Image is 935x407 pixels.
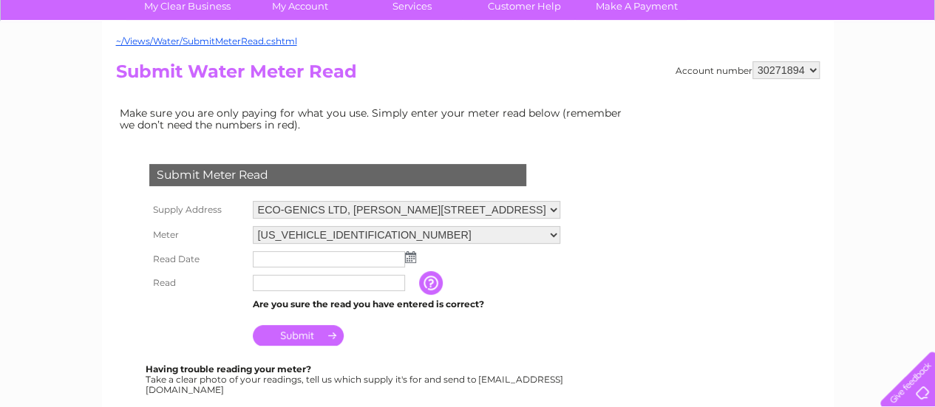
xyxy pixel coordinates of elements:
[806,63,828,74] a: Blog
[405,251,416,263] img: ...
[33,38,108,83] img: logo.png
[146,247,249,271] th: Read Date
[146,363,311,374] b: Having trouble reading your meter?
[837,63,873,74] a: Contact
[119,8,817,72] div: Clear Business is a trading name of Verastar Limited (registered in [GEOGRAPHIC_DATA] No. 3667643...
[419,271,446,295] input: Information
[753,63,798,74] a: Telecoms
[656,7,758,26] a: 0333 014 3131
[249,295,564,314] td: Are you sure the read you have entered is correct?
[146,222,249,247] th: Meter
[116,61,820,89] h2: Submit Water Meter Read
[675,63,703,74] a: Water
[676,61,820,79] div: Account number
[146,271,249,295] th: Read
[146,197,249,222] th: Supply Address
[712,63,744,74] a: Energy
[886,63,921,74] a: Log out
[146,364,565,394] div: Take a clear photo of your readings, tell us which supply it's for and send to [EMAIL_ADDRESS][DO...
[116,103,633,134] td: Make sure you are only paying for what you use. Simply enter your meter read below (remember we d...
[253,325,344,346] input: Submit
[149,164,526,186] div: Submit Meter Read
[116,35,297,47] a: ~/Views/Water/SubmitMeterRead.cshtml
